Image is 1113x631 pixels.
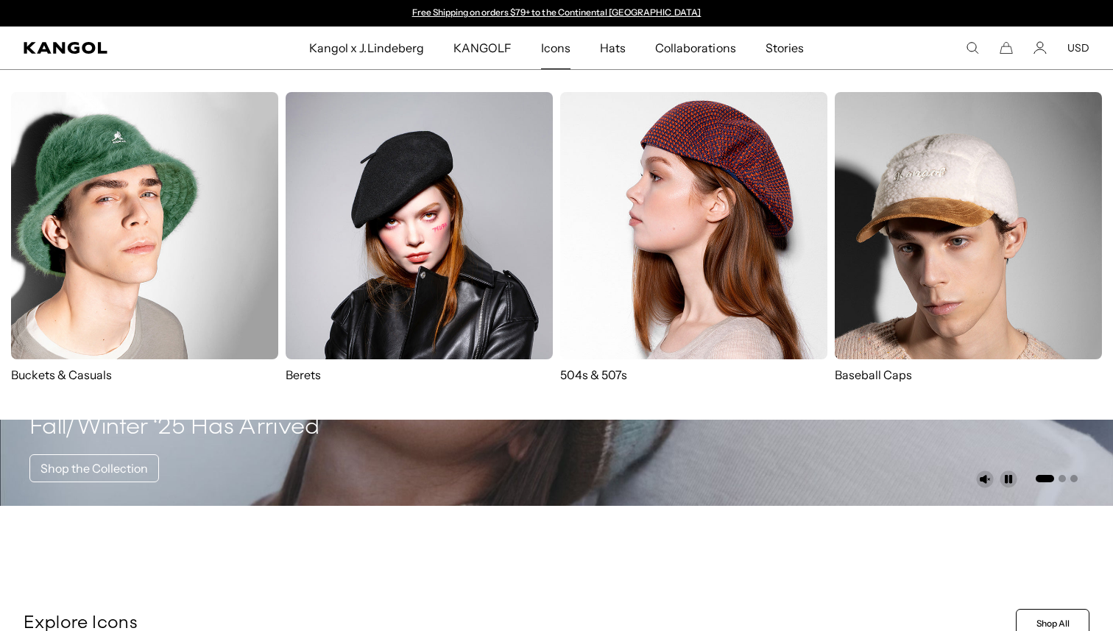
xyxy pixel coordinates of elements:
span: Hats [600,27,626,69]
a: KANGOLF [439,27,526,69]
a: Collaborations [640,27,750,69]
h4: Fall/Winter ‘25 Has Arrived [29,413,320,443]
span: Kangol x J.Lindeberg [309,27,424,69]
button: Go to slide 1 [1036,475,1054,482]
span: Icons [541,27,570,69]
a: Kangol [24,42,204,54]
a: Icons [526,27,585,69]
button: Go to slide 2 [1059,475,1066,482]
button: Unmute [976,470,994,488]
a: 504s & 507s [560,92,827,383]
div: 1 of 2 [405,7,708,19]
button: Go to slide 3 [1070,475,1078,482]
a: Kangol x J.Lindeberg [294,27,439,69]
p: Buckets & Casuals [11,367,278,383]
a: Free Shipping on orders $79+ to the Continental [GEOGRAPHIC_DATA] [412,7,702,18]
button: Pause [1000,470,1017,488]
span: Stories [766,27,804,69]
ul: Select a slide to show [1034,472,1078,484]
a: Stories [751,27,819,69]
p: 504s & 507s [560,367,827,383]
slideshow-component: Announcement bar [405,7,708,19]
a: Account [1033,41,1047,54]
a: Baseball Caps [835,92,1102,398]
span: Collaborations [655,27,735,69]
div: Announcement [405,7,708,19]
p: Baseball Caps [835,367,1102,383]
p: Berets [286,367,553,383]
a: Buckets & Casuals [11,92,278,383]
a: Hats [585,27,640,69]
a: Berets [286,92,553,383]
span: KANGOLF [453,27,512,69]
a: Shop the Collection [29,454,159,482]
summary: Search here [966,41,979,54]
button: USD [1067,41,1089,54]
button: Cart [1000,41,1013,54]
